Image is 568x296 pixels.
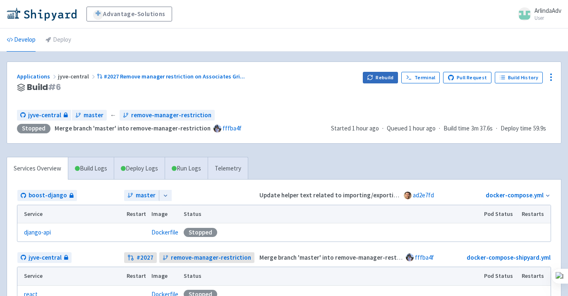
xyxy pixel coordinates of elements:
a: ArlindaAdv User [513,7,561,21]
a: Advantage-Solutions [86,7,172,21]
a: docker-compose-shipyard.yml [467,253,551,261]
div: Stopped [184,228,217,237]
span: boost-django [29,191,67,200]
th: Image [149,267,181,285]
span: jyve-central [28,111,61,120]
small: User [534,15,561,21]
th: Status [181,267,481,285]
a: ad2e7fd [413,191,434,199]
a: Deploy [46,28,71,52]
span: # 6 [48,81,61,93]
a: Develop [7,28,36,52]
th: Service [17,267,124,285]
div: Stopped [17,124,50,133]
a: master [124,190,159,201]
a: Services Overview [7,157,68,180]
button: Rebuild [363,72,398,83]
th: Pod Status [482,205,519,223]
time: 1 hour ago [352,124,379,132]
span: remove-manager-restriction [171,253,251,263]
span: jyve-central [29,253,62,263]
a: jyve-central [17,252,72,263]
strong: Merge branch 'master' into remove-manager-restriction [259,253,415,261]
th: Status [181,205,481,223]
strong: # 2027 [137,253,153,263]
span: 59.9s [533,124,546,133]
span: jyve-central [58,73,97,80]
span: Build [27,83,61,92]
div: · · · [331,124,551,133]
a: #2027 Remove manager restriction on Associates Gri... [97,73,246,80]
a: Deploy Logs [114,157,165,180]
a: Pull Request [443,72,491,83]
a: remove-manager-restriction [159,252,254,263]
a: Run Logs [165,157,208,180]
a: boost-django [17,190,77,201]
th: Service [17,205,124,223]
th: Pod Status [482,267,519,285]
span: Build time [443,124,470,133]
time: 1 hour ago [409,124,436,132]
a: Applications [17,73,58,80]
a: django-api [24,228,51,237]
span: ← [110,111,116,120]
span: Queued [387,124,436,132]
span: master [84,111,103,120]
span: 3m 37.6s [471,124,493,133]
a: remove-manager-restriction [120,110,215,121]
span: #2027 Remove manager restriction on Associates Gri ... [104,73,245,80]
a: Build Logs [68,157,114,180]
strong: Update helper text related to importing/exporting per-store cart numbers (#3935) [259,191,489,199]
th: Restarts [519,267,551,285]
a: docker-compose.yml [486,191,544,199]
a: master [72,110,107,121]
a: Telemetry [208,157,248,180]
span: remove-manager-restriction [131,111,211,120]
th: Restart [124,267,149,285]
a: #2027 [124,252,157,263]
a: Terminal [401,72,440,83]
span: Deploy time [501,124,532,133]
a: fffba4f [223,124,242,132]
a: fffba4f [415,253,434,261]
strong: Merge branch 'master' into remove-manager-restriction [55,124,211,132]
th: Image [149,205,181,223]
span: ArlindaAdv [534,7,561,14]
a: Dockerfile [151,228,178,236]
a: jyve-central [17,110,71,121]
th: Restarts [519,205,551,223]
span: Started [331,124,379,132]
span: master [136,191,156,200]
th: Restart [124,205,149,223]
a: Build History [495,72,543,83]
img: Shipyard logo [7,7,77,21]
